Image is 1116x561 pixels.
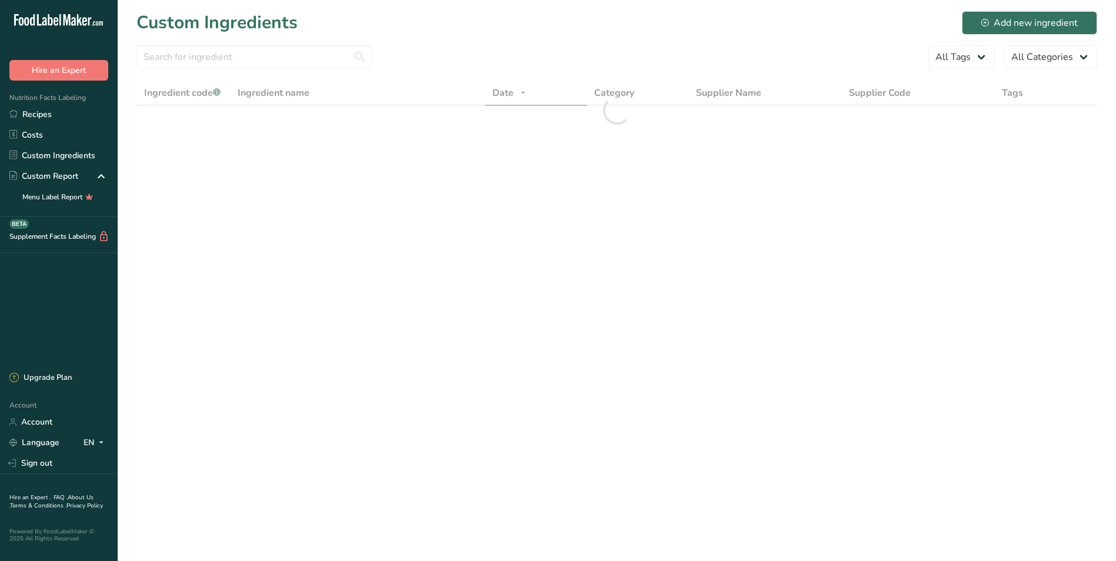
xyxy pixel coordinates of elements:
[136,45,372,69] input: Search for ingredient
[9,219,29,229] div: BETA
[84,436,108,450] div: EN
[66,502,103,510] a: Privacy Policy
[962,11,1097,35] button: Add new ingredient
[136,9,298,36] h1: Custom Ingredients
[9,432,59,453] a: Language
[9,528,108,542] div: Powered By FoodLabelMaker © 2025 All Rights Reserved
[9,170,78,182] div: Custom Report
[9,372,72,384] div: Upgrade Plan
[9,493,51,502] a: Hire an Expert .
[9,493,94,510] a: About Us .
[981,16,1078,30] div: Add new ingredient
[10,502,66,510] a: Terms & Conditions .
[54,493,68,502] a: FAQ .
[9,60,108,81] button: Hire an Expert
